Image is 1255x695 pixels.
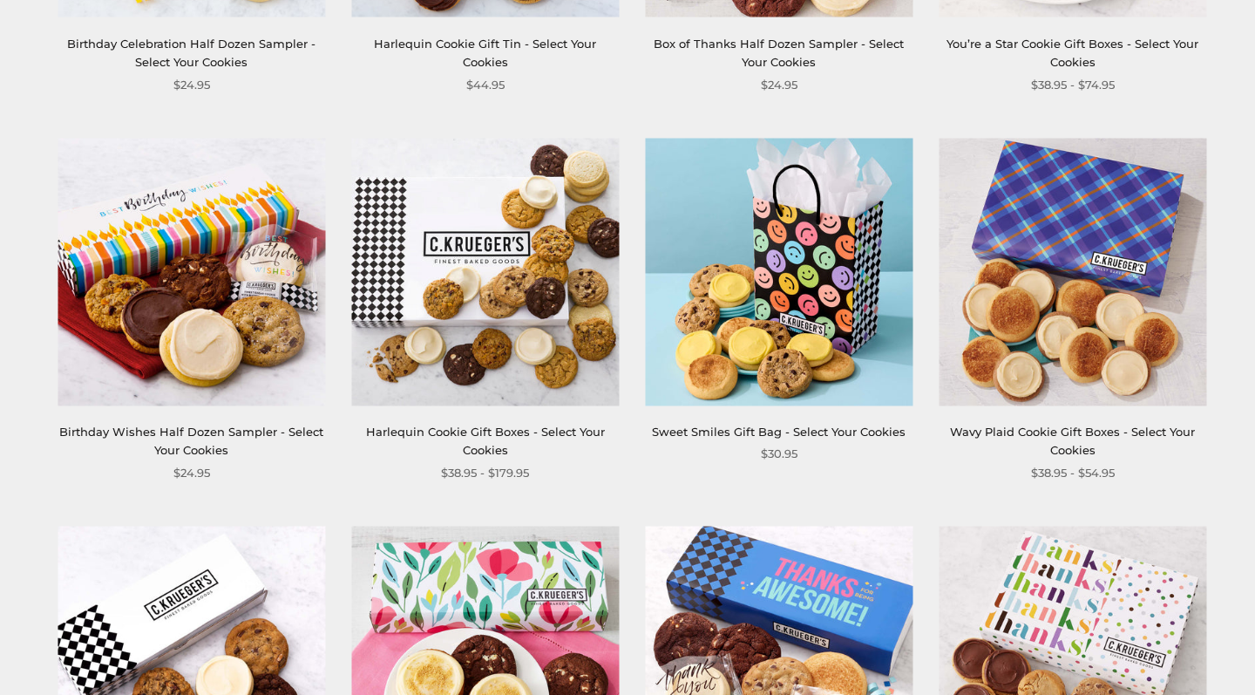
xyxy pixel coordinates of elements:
a: You’re a Star Cookie Gift Boxes - Select Your Cookies [946,37,1198,69]
a: Harlequin Cookie Gift Boxes - Select Your Cookies [366,425,605,457]
span: $38.95 - $179.95 [441,464,529,482]
img: Harlequin Cookie Gift Boxes - Select Your Cookies [351,138,619,405]
img: Sweet Smiles Gift Bag - Select Your Cookies [645,138,912,405]
span: $24.95 [761,76,797,94]
span: $24.95 [173,76,210,94]
a: Box of Thanks Half Dozen Sampler - Select Your Cookies [654,37,904,69]
span: $24.95 [173,464,210,482]
img: Wavy Plaid Cookie Gift Boxes - Select Your Cookies [939,138,1206,405]
a: Harlequin Cookie Gift Tin - Select Your Cookies [374,37,596,69]
a: Birthday Wishes Half Dozen Sampler - Select Your Cookies [59,425,323,457]
iframe: Sign Up via Text for Offers [14,629,180,681]
span: $30.95 [761,445,797,463]
span: $38.95 - $74.95 [1031,76,1115,94]
a: Birthday Celebration Half Dozen Sampler - Select Your Cookies [67,37,315,69]
a: Wavy Plaid Cookie Gift Boxes - Select Your Cookies [950,425,1195,457]
img: Birthday Wishes Half Dozen Sampler - Select Your Cookies [58,138,325,405]
a: Sweet Smiles Gift Bag - Select Your Cookies [652,425,906,439]
span: $38.95 - $54.95 [1031,464,1115,482]
span: $44.95 [466,76,505,94]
